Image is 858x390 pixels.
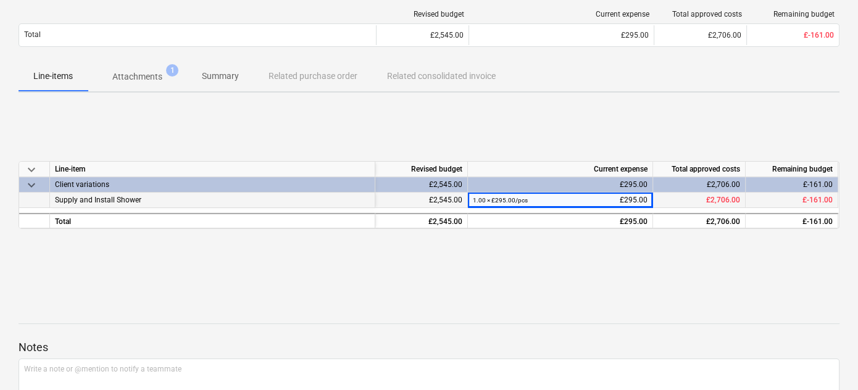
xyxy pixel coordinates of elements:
small: 1.00 × £295.00 / pcs [473,197,528,204]
div: £2,706.00 [653,213,746,228]
div: £295.00 [473,193,648,208]
div: Current expense [474,10,649,19]
div: Current expense [468,162,653,177]
p: Total [24,30,41,40]
div: £295.00 [474,31,649,39]
span: £-161.00 [804,31,834,39]
p: Attachments [112,70,162,83]
div: Total [50,213,375,228]
p: Line-items [33,70,73,83]
div: Total approved costs [659,10,742,19]
div: Remaining budget [746,162,838,177]
div: Revised budget [375,162,468,177]
div: £295.00 [473,177,648,193]
div: £2,545.00 [376,25,469,45]
span: keyboard_arrow_down [24,178,39,193]
div: Remaining budget [752,10,835,19]
div: Client variations [55,177,370,192]
div: £-161.00 [746,213,838,228]
p: Notes [19,340,839,355]
span: £-161.00 [802,196,833,204]
div: £2,545.00 [375,177,468,193]
div: Revised budget [381,10,464,19]
iframe: Chat Widget [796,331,858,390]
span: keyboard_arrow_down [24,162,39,177]
div: Line-item [50,162,375,177]
div: £2,706.00 [653,177,746,193]
div: £2,545.00 [375,193,468,208]
span: £2,706.00 [706,196,740,204]
div: £-161.00 [746,177,838,193]
div: £295.00 [473,214,648,230]
span: 1 [166,64,178,77]
div: £2,545.00 [375,213,468,228]
div: £2,706.00 [654,25,746,45]
p: Summary [202,70,239,83]
span: Supply and Install Shower [55,196,141,204]
div: Total approved costs [653,162,746,177]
